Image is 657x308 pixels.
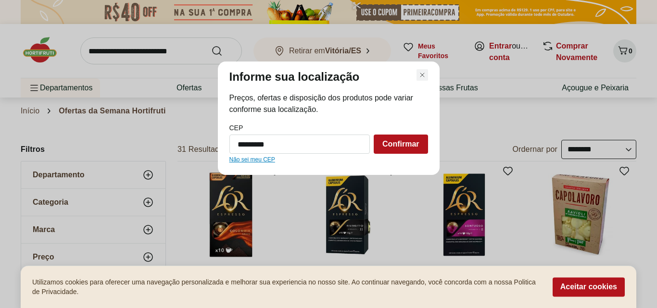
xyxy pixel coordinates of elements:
button: Fechar modal de regionalização [417,69,428,81]
a: Não sei meu CEP [229,156,275,163]
p: Utilizamos cookies para oferecer uma navegação personalizada e melhorar sua experiencia no nosso ... [32,277,541,296]
button: Aceitar cookies [553,277,625,296]
span: Preços, ofertas e disposição dos produtos pode variar conforme sua localização. [229,92,428,115]
span: Confirmar [382,140,419,148]
p: Informe sua localização [229,69,360,85]
label: CEP [229,123,243,133]
button: Confirmar [374,135,428,154]
div: Modal de regionalização [218,62,440,175]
